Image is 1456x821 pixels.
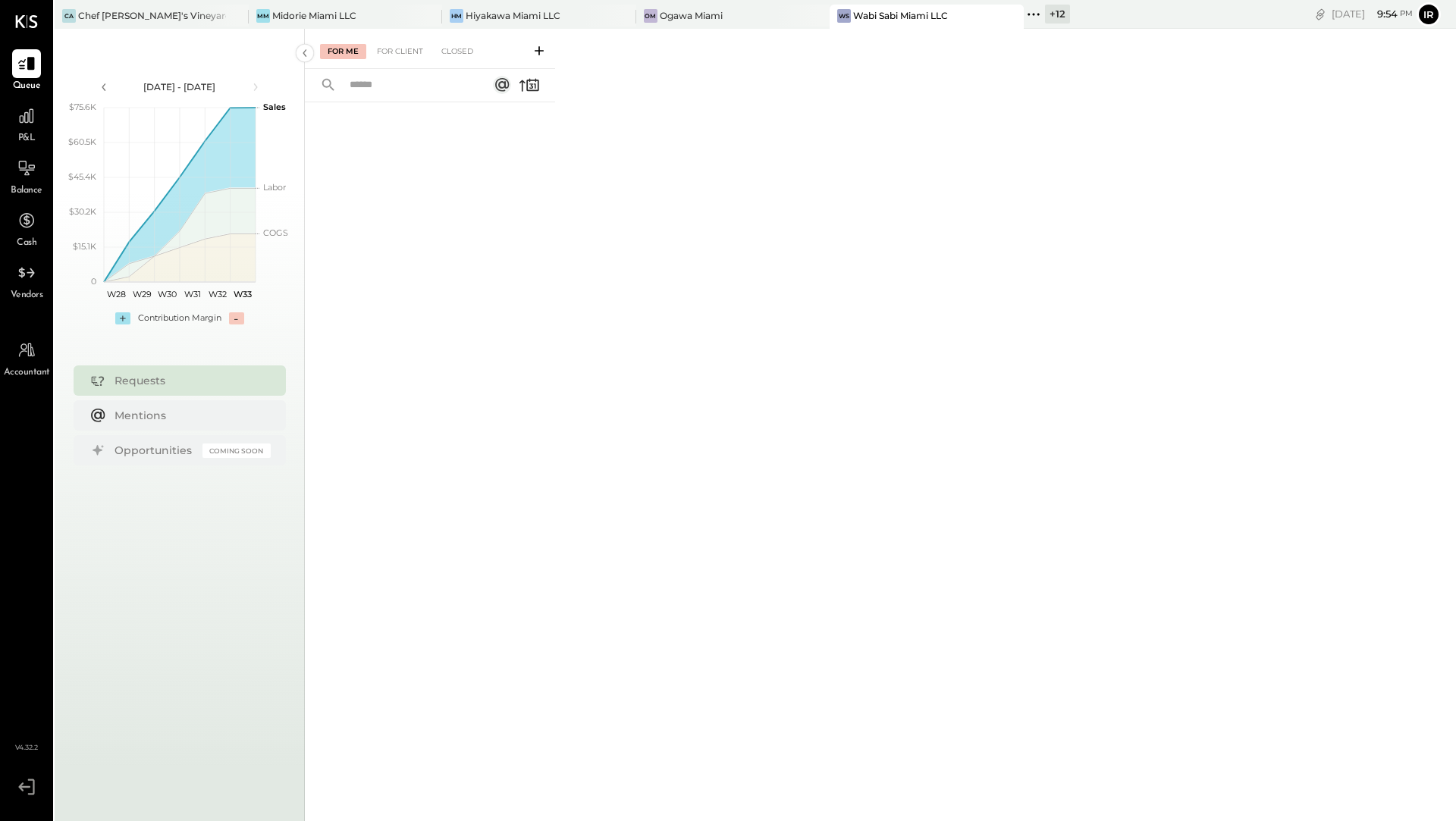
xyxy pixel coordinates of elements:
text: $60.5K [68,136,96,147]
div: For Me [320,44,366,59]
text: $45.4K [68,171,96,182]
text: $30.2K [69,206,96,217]
div: OM [644,9,657,23]
span: P&L [18,132,36,146]
div: For Client [369,44,431,59]
div: Hiyakawa Miami LLC [466,9,560,22]
div: Opportunities [115,443,195,458]
text: W30 [157,289,176,299]
div: Coming Soon [202,443,271,458]
div: Mentions [115,408,263,423]
button: Ir [1417,2,1441,27]
span: Vendors [11,289,43,302]
span: Cash [17,237,36,250]
div: Chef [PERSON_NAME]'s Vineyard Restaurant [78,9,226,22]
div: Requests [115,373,263,388]
a: Accountant [1,336,52,380]
div: + 12 [1045,5,1070,24]
div: HM [450,9,463,23]
text: Sales [263,102,286,112]
text: $15.1K [73,241,96,252]
text: 0 [91,276,96,287]
div: + [115,312,130,324]
div: - [229,312,244,324]
a: Balance [1,154,52,198]
a: Vendors [1,259,52,302]
div: Wabi Sabi Miami LLC [853,9,948,22]
div: Ogawa Miami [660,9,723,22]
a: Queue [1,49,52,93]
div: WS [837,9,851,23]
div: copy link [1313,6,1328,22]
a: Cash [1,206,52,250]
div: CA [62,9,76,23]
a: P&L [1,102,52,146]
div: Contribution Margin [138,312,221,324]
text: Labor [263,182,286,193]
text: W28 [107,289,126,299]
text: COGS [263,227,288,238]
text: W32 [209,289,227,299]
div: Closed [434,44,481,59]
span: Accountant [4,366,50,380]
div: [DATE] - [DATE] [115,80,244,93]
div: [DATE] [1332,7,1413,21]
text: W31 [184,289,200,299]
text: W29 [132,289,151,299]
div: MM [256,9,270,23]
span: Balance [11,184,42,198]
text: $75.6K [69,102,96,112]
span: Queue [13,80,41,93]
text: W33 [234,289,252,299]
div: Midorie Miami LLC [272,9,356,22]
